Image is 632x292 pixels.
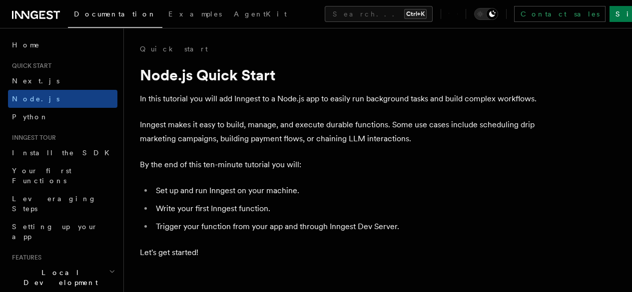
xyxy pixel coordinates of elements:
[404,9,427,19] kbd: Ctrl+K
[68,3,162,28] a: Documentation
[8,134,56,142] span: Inngest tour
[8,108,117,126] a: Python
[8,90,117,108] a: Node.js
[74,10,156,18] span: Documentation
[8,190,117,218] a: Leveraging Steps
[8,264,117,292] button: Local Development
[12,40,40,50] span: Home
[12,195,96,213] span: Leveraging Steps
[8,62,51,70] span: Quick start
[140,92,540,106] p: In this tutorial you will add Inngest to a Node.js app to easily run background tasks and build c...
[153,202,540,216] li: Write your first Inngest function.
[12,77,59,85] span: Next.js
[8,268,109,288] span: Local Development
[8,144,117,162] a: Install the SDK
[8,254,41,262] span: Features
[140,158,540,172] p: By the end of this ten-minute tutorial you will:
[474,8,498,20] button: Toggle dark mode
[140,44,208,54] a: Quick start
[162,3,228,27] a: Examples
[234,10,287,18] span: AgentKit
[140,246,540,260] p: Let's get started!
[8,162,117,190] a: Your first Functions
[12,167,71,185] span: Your first Functions
[12,95,59,103] span: Node.js
[140,118,540,146] p: Inngest makes it easy to build, manage, and execute durable functions. Some use cases include sch...
[168,10,222,18] span: Examples
[325,6,433,22] button: Search...Ctrl+K
[228,3,293,27] a: AgentKit
[153,220,540,234] li: Trigger your function from your app and through Inngest Dev Server.
[8,218,117,246] a: Setting up your app
[514,6,606,22] a: Contact sales
[12,149,115,157] span: Install the SDK
[8,36,117,54] a: Home
[8,72,117,90] a: Next.js
[12,223,98,241] span: Setting up your app
[140,66,540,84] h1: Node.js Quick Start
[12,113,48,121] span: Python
[153,184,540,198] li: Set up and run Inngest on your machine.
